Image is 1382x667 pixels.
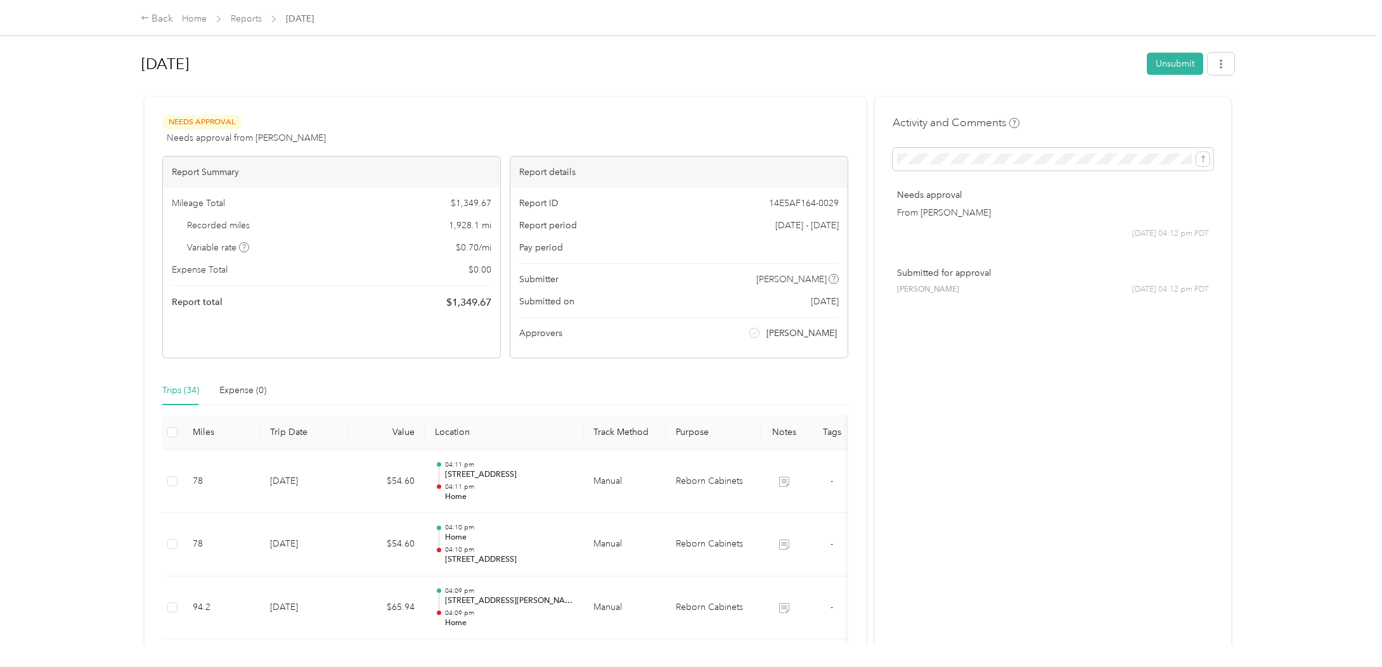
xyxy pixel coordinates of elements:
span: [DATE] [286,12,314,25]
p: [STREET_ADDRESS][PERSON_NAME] [445,595,573,607]
th: Value [349,415,425,450]
td: Manual [583,513,666,576]
td: [DATE] [260,513,349,576]
p: 04:09 pm [445,609,573,618]
span: [PERSON_NAME] [756,273,827,286]
td: $54.60 [349,513,425,576]
span: [DATE] 04:12 pm PDT [1132,228,1209,240]
span: - [830,602,833,612]
span: [PERSON_NAME] [897,284,959,295]
td: 78 [183,513,260,576]
p: From [PERSON_NAME] [897,206,1209,219]
span: [DATE] [811,295,839,308]
span: Variable rate [187,241,249,254]
span: - [830,538,833,549]
td: 78 [183,450,260,514]
th: Notes [761,415,808,450]
span: $ 0.00 [468,263,491,276]
th: Track Method [583,415,666,450]
span: - [830,476,833,486]
td: $65.94 [349,576,425,640]
th: Trip Date [260,415,349,450]
span: Mileage Total [172,197,225,210]
p: [STREET_ADDRESS] [445,469,573,481]
h4: Activity and Comments [893,115,1019,131]
span: [DATE] - [DATE] [775,219,839,232]
td: [DATE] [260,576,349,640]
th: Miles [183,415,260,450]
td: $54.60 [349,450,425,514]
p: Home [445,491,573,503]
span: [PERSON_NAME] [766,327,837,340]
p: 04:10 pm [445,545,573,554]
span: Report total [172,295,223,309]
span: Pay period [519,241,563,254]
div: Trips (34) [162,384,199,398]
td: [DATE] [260,450,349,514]
p: [STREET_ADDRESS] [445,554,573,566]
iframe: Everlance-gr Chat Button Frame [1311,596,1382,667]
span: 1,928.1 mi [449,219,491,232]
span: Approvers [519,327,562,340]
h1: Aug 2025 [141,49,1138,79]
span: 14E5AF164-0029 [769,197,839,210]
span: Submitter [519,273,559,286]
th: Purpose [666,415,761,450]
button: Unsubmit [1147,53,1203,75]
p: 04:11 pm [445,460,573,469]
span: Recorded miles [187,219,250,232]
td: Reborn Cabinets [666,576,761,640]
span: Report ID [519,197,559,210]
span: $ 1,349.67 [451,197,491,210]
p: Home [445,618,573,629]
p: Home [445,532,573,543]
span: Report period [519,219,577,232]
div: Back [141,11,174,27]
span: $ 1,349.67 [446,295,491,310]
span: $ 0.70 / mi [456,241,491,254]
td: Manual [583,576,666,640]
td: Reborn Cabinets [666,450,761,514]
th: Location [425,415,583,450]
a: Home [182,13,207,24]
p: 04:09 pm [445,586,573,595]
td: Manual [583,450,666,514]
span: Submitted on [519,295,574,308]
span: [DATE] 04:12 pm PDT [1132,284,1209,295]
p: Needs approval [897,188,1209,202]
div: Expense (0) [219,384,266,398]
td: 94.2 [183,576,260,640]
th: Tags [808,415,856,450]
span: Needs approval from [PERSON_NAME] [167,131,326,145]
p: 04:10 pm [445,523,573,532]
p: Submitted for approval [897,266,1209,280]
span: Needs Approval [162,115,242,129]
td: Reborn Cabinets [666,513,761,576]
span: Expense Total [172,263,228,276]
a: Reports [231,13,262,24]
p: 04:11 pm [445,482,573,491]
div: Report details [510,157,848,188]
div: Report Summary [163,157,500,188]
